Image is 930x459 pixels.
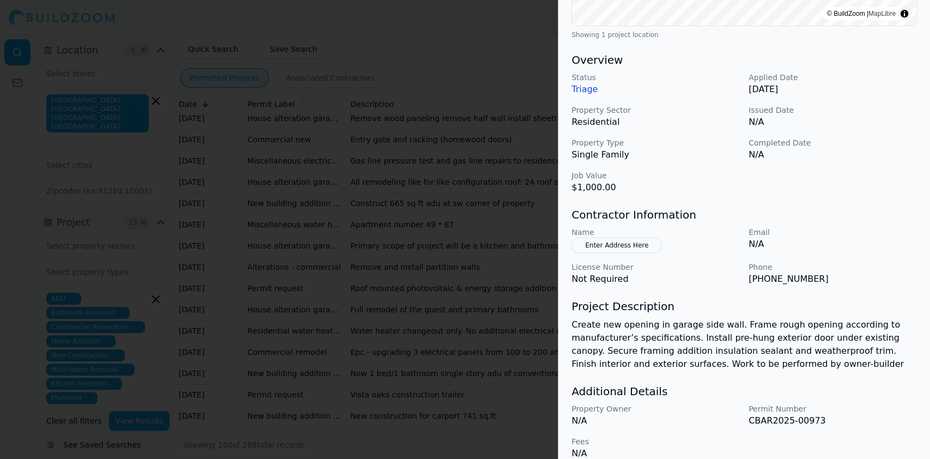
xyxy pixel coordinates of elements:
[749,116,917,129] p: N/A
[898,7,911,20] summary: Toggle attribution
[572,262,740,273] p: License Number
[749,238,917,251] p: N/A
[572,170,740,181] p: Job Value
[572,105,740,116] p: Property Sector
[749,403,917,414] p: Permit Number
[572,273,740,286] p: Not Required
[749,273,917,286] p: [PHONE_NUMBER]
[572,52,917,68] h3: Overview
[572,207,917,222] h3: Contractor Information
[572,72,740,83] p: Status
[749,148,917,161] p: N/A
[749,227,917,238] p: Email
[572,116,740,129] p: Residential
[572,148,740,161] p: Single Family
[749,414,917,427] p: CBAR2025-00973
[572,83,740,96] p: Triage
[572,414,740,427] p: N/A
[572,384,917,399] h3: Additional Details
[749,72,917,83] p: Applied Date
[572,299,917,314] h3: Project Description
[749,137,917,148] p: Completed Date
[572,31,917,39] div: Showing 1 project location
[572,403,740,414] p: Property Owner
[572,436,740,447] p: Fees
[572,318,917,371] p: Create new opening in garage side wall. Frame rough opening according to manufacturer’s specifica...
[572,137,740,148] p: Property Type
[572,181,740,194] p: $1,000.00
[572,238,662,253] button: Enter Address Here
[749,105,917,116] p: Issued Date
[749,83,917,96] p: [DATE]
[749,262,917,273] p: Phone
[827,8,896,19] div: © BuildZoom |
[572,227,740,238] p: Name
[868,10,896,17] a: MapLibre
